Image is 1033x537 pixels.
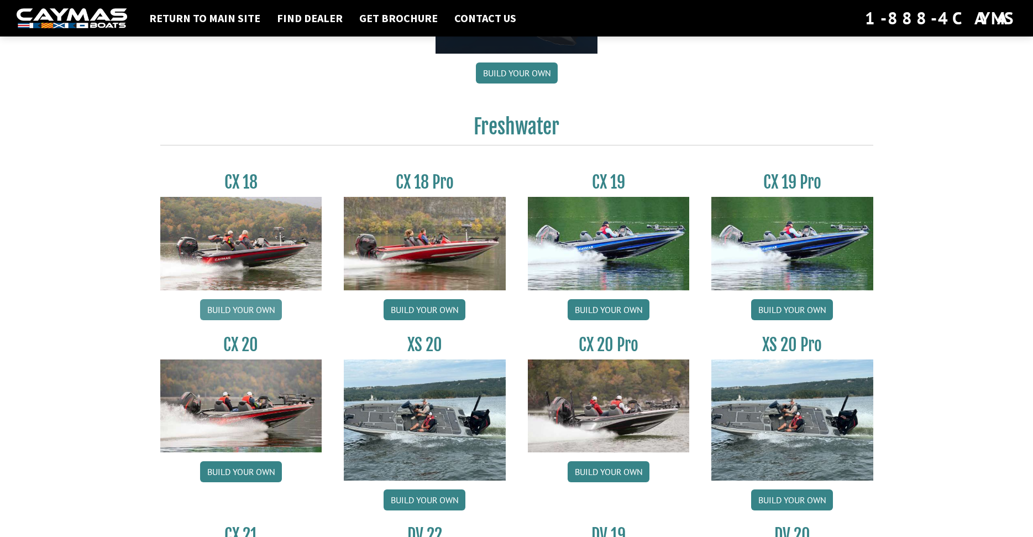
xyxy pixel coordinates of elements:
h3: CX 20 [160,335,322,355]
h3: CX 19 [528,172,690,192]
img: XS_20_resized.jpg [711,359,873,481]
a: Find Dealer [271,11,348,25]
a: Build your own [751,489,833,510]
a: Build your own [200,461,282,482]
h3: CX 19 Pro [711,172,873,192]
img: CX-20_thumbnail.jpg [160,359,322,452]
img: CX19_thumbnail.jpg [711,197,873,290]
div: 1-888-4CAYMAS [865,6,1016,30]
h2: Freshwater [160,114,873,145]
h3: CX 20 Pro [528,335,690,355]
a: Build your own [384,299,465,320]
a: Return to main site [144,11,266,25]
img: white-logo-c9c8dbefe5ff5ceceb0f0178aa75bf4bb51f6bca0971e226c86eb53dfe498488.png [17,8,127,29]
img: XS_20_resized.jpg [344,359,506,481]
img: CX-18SS_thumbnail.jpg [344,197,506,290]
a: Build your own [568,299,649,320]
a: Build your own [568,461,649,482]
h3: CX 18 Pro [344,172,506,192]
img: CX-20Pro_thumbnail.jpg [528,359,690,452]
a: Contact Us [449,11,522,25]
a: Build your own [384,489,465,510]
a: Build your own [200,299,282,320]
a: Get Brochure [354,11,443,25]
h3: XS 20 [344,335,506,355]
img: CX-18S_thumbnail.jpg [160,197,322,290]
h3: XS 20 Pro [711,335,873,355]
a: Build your own [476,62,558,84]
a: Build your own [751,299,833,320]
h3: CX 18 [160,172,322,192]
img: CX19_thumbnail.jpg [528,197,690,290]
